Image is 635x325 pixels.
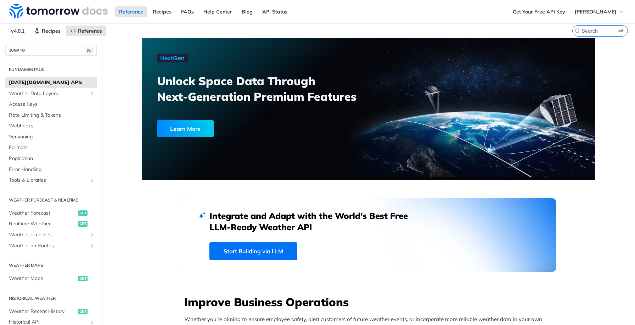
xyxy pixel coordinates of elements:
[157,120,214,137] div: Learn More
[5,142,97,153] a: Formats
[571,6,628,17] button: [PERSON_NAME]
[177,6,198,17] a: FAQs
[5,88,97,99] a: Weather Data LayersShow subpages for Weather Data Layers
[9,231,88,238] span: Weather Timelines
[9,122,95,130] span: Webhooks
[78,221,88,227] span: get
[157,73,376,104] h3: Unlock Space Data Through Next-Generation Premium Features
[89,319,95,325] button: Show subpages for Historical API
[149,6,175,17] a: Recipes
[5,306,97,317] a: Weather Recent Historyget
[9,242,88,249] span: Weather on Routes
[9,155,95,162] span: Pagination
[9,220,77,227] span: Realtime Weather
[78,210,88,216] span: get
[5,132,97,142] a: Versioning
[9,210,77,217] span: Weather Forecast
[89,243,95,249] button: Show subpages for Weather on Routes
[9,275,77,282] span: Weather Maps
[5,110,97,121] a: Rate Limiting & Tokens
[5,241,97,251] a: Weather on RoutesShow subpages for Weather on Routes
[42,28,61,34] span: Recipes
[509,6,569,17] a: Get Your Free API Key
[157,120,332,137] a: Learn More
[85,48,93,54] span: ⌘/
[78,276,88,281] span: get
[238,6,257,17] a: Blog
[66,26,106,36] a: Reference
[89,232,95,238] button: Show subpages for Weather Timelines
[5,295,97,302] h2: Historical Weather
[5,66,97,73] h2: Fundamentals
[5,77,97,88] a: [DATE][DOMAIN_NAME] APIs
[5,121,97,131] a: Webhooks
[258,6,291,17] a: API Status
[5,273,97,284] a: Weather Mapsget
[9,101,95,108] span: Access Keys
[575,9,616,15] span: [PERSON_NAME]
[5,153,97,164] a: Pagination
[78,309,88,314] span: get
[9,144,95,151] span: Formats
[5,208,97,219] a: Weather Forecastget
[9,133,95,141] span: Versioning
[5,99,97,110] a: Access Keys
[7,26,28,36] span: v4.0.1
[157,54,188,62] img: NextGen
[5,197,97,203] h2: Weather Forecast & realtime
[89,177,95,183] button: Show subpages for Tools & Libraries
[9,166,95,173] span: Error Handling
[5,175,97,186] a: Tools & LibrariesShow subpages for Tools & Libraries
[5,45,97,56] button: JUMP TO⌘/
[5,219,97,229] a: Realtime Weatherget
[574,28,580,34] svg: Search
[115,6,147,17] a: Reference
[209,210,418,233] h2: Integrate and Adapt with the World’s Best Free LLM-Ready Weather API
[5,164,97,175] a: Error Handling
[617,27,626,34] kbd: ⌘K
[209,242,297,260] a: Start Building via LLM
[9,4,108,18] img: Tomorrow.io Weather API Docs
[9,177,88,184] span: Tools & Libraries
[9,308,77,315] span: Weather Recent History
[9,90,88,97] span: Weather Data Layers
[9,112,95,119] span: Rate Limiting & Tokens
[78,28,102,34] span: Reference
[9,79,95,86] span: [DATE][DOMAIN_NAME] APIs
[200,6,236,17] a: Help Center
[184,294,556,310] h3: Improve Business Operations
[30,26,64,36] a: Recipes
[5,262,97,269] h2: Weather Maps
[89,91,95,97] button: Show subpages for Weather Data Layers
[5,230,97,240] a: Weather TimelinesShow subpages for Weather Timelines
